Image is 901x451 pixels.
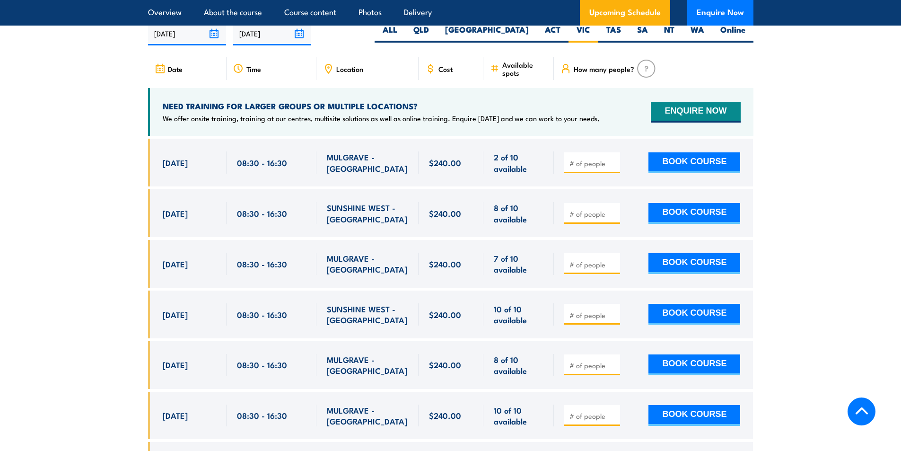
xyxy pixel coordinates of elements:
[336,65,363,73] span: Location
[327,303,408,326] span: SUNSHINE WEST - [GEOGRAPHIC_DATA]
[327,151,408,174] span: MULGRAVE - [GEOGRAPHIC_DATA]
[569,411,617,421] input: # of people
[327,202,408,224] span: SUNSHINE WEST - [GEOGRAPHIC_DATA]
[438,65,453,73] span: Cost
[237,157,287,168] span: 08:30 - 16:30
[327,354,408,376] span: MULGRAVE - [GEOGRAPHIC_DATA]
[429,258,461,269] span: $240.00
[682,24,712,43] label: WA
[163,309,188,320] span: [DATE]
[629,24,656,43] label: SA
[429,208,461,219] span: $240.00
[429,359,461,370] span: $240.00
[537,24,569,43] label: ACT
[237,359,287,370] span: 08:30 - 16:30
[651,102,740,123] button: ENQUIRE NOW
[429,410,461,421] span: $240.00
[712,24,753,43] label: Online
[405,24,437,43] label: QLD
[233,21,311,45] input: To date
[168,65,183,73] span: Date
[648,203,740,224] button: BOOK COURSE
[648,152,740,173] button: BOOK COURSE
[494,202,543,224] span: 8 of 10 available
[494,151,543,174] span: 2 of 10 available
[163,208,188,219] span: [DATE]
[246,65,261,73] span: Time
[569,260,617,269] input: # of people
[494,253,543,275] span: 7 of 10 available
[237,258,287,269] span: 08:30 - 16:30
[648,354,740,375] button: BOOK COURSE
[163,359,188,370] span: [DATE]
[648,253,740,274] button: BOOK COURSE
[494,405,543,427] span: 10 of 10 available
[569,159,617,168] input: # of people
[569,361,617,370] input: # of people
[163,410,188,421] span: [DATE]
[598,24,629,43] label: TAS
[163,157,188,168] span: [DATE]
[569,24,598,43] label: VIC
[163,114,600,123] p: We offer onsite training, training at our centres, multisite solutions as well as online training...
[569,209,617,219] input: # of people
[237,410,287,421] span: 08:30 - 16:30
[237,208,287,219] span: 08:30 - 16:30
[656,24,682,43] label: NT
[327,253,408,275] span: MULGRAVE - [GEOGRAPHIC_DATA]
[237,309,287,320] span: 08:30 - 16:30
[163,101,600,111] h4: NEED TRAINING FOR LARGER GROUPS OR MULTIPLE LOCATIONS?
[327,405,408,427] span: MULGRAVE - [GEOGRAPHIC_DATA]
[148,21,226,45] input: From date
[648,405,740,426] button: BOOK COURSE
[574,65,634,73] span: How many people?
[375,24,405,43] label: ALL
[569,310,617,320] input: # of people
[494,303,543,326] span: 10 of 10 available
[494,354,543,376] span: 8 of 10 available
[429,309,461,320] span: $240.00
[648,304,740,325] button: BOOK COURSE
[437,24,537,43] label: [GEOGRAPHIC_DATA]
[163,258,188,269] span: [DATE]
[502,61,547,77] span: Available spots
[429,157,461,168] span: $240.00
